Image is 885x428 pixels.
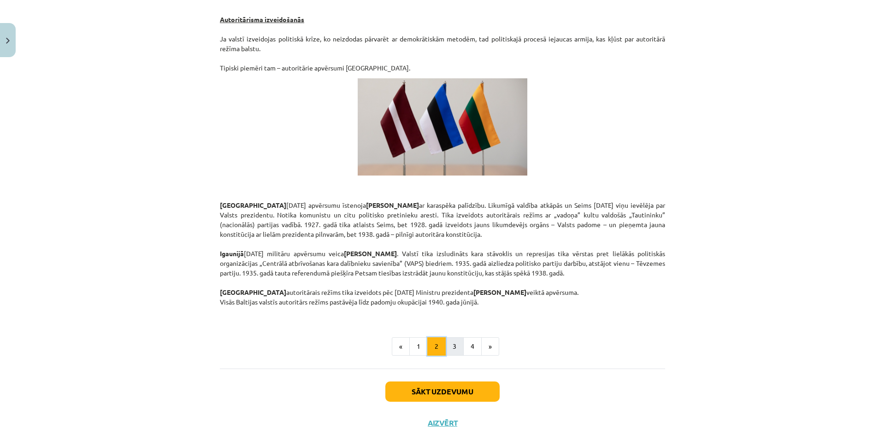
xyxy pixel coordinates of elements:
[220,15,304,23] strong: Autoritārisma izveidošanās
[344,249,397,258] strong: [PERSON_NAME]
[366,201,419,209] strong: [PERSON_NAME]
[385,381,500,402] button: Sākt uzdevumu
[425,418,460,428] button: Aizvērt
[220,249,244,258] strong: Igaunijā
[392,337,410,356] button: «
[427,337,446,356] button: 2
[220,337,665,356] nav: Page navigation example
[409,337,428,356] button: 1
[220,181,665,317] p: [DATE] apvērsumu īstenoja ar karaspēka palīdzību. Likumīgā valdība atkāpās un Seims [DATE] viņu i...
[220,201,286,209] strong: [GEOGRAPHIC_DATA]
[445,337,464,356] button: 3
[6,38,10,44] img: icon-close-lesson-0947bae3869378f0d4975bcd49f059093ad1ed9edebbc8119c70593378902aed.svg
[463,337,482,356] button: 4
[481,337,499,356] button: »
[473,288,526,296] strong: [PERSON_NAME]
[220,288,286,296] strong: [GEOGRAPHIC_DATA]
